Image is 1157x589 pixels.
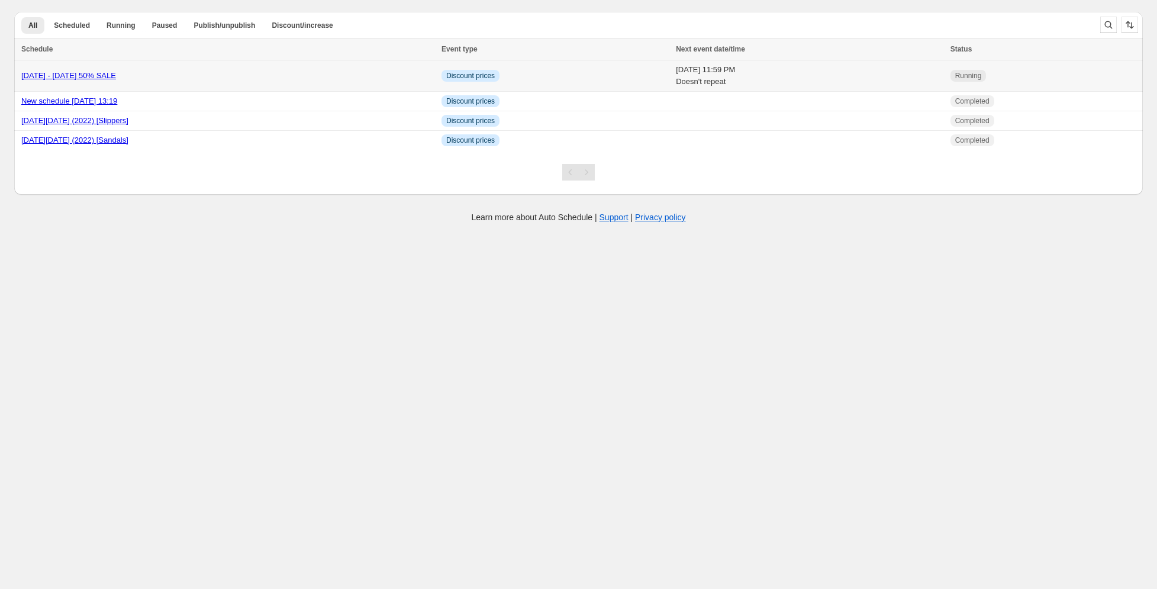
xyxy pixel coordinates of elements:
[955,136,990,145] span: Completed
[54,21,90,30] span: Scheduled
[446,136,495,145] span: Discount prices
[446,71,495,81] span: Discount prices
[107,21,136,30] span: Running
[21,45,53,53] span: Schedule
[21,71,116,80] a: [DATE] - [DATE] 50% SALE
[955,96,990,106] span: Completed
[950,45,972,53] span: Status
[441,45,478,53] span: Event type
[562,164,595,181] nav: Pagination
[672,60,946,92] td: [DATE] 11:59 PM Doesn't repeat
[676,45,745,53] span: Next event date/time
[955,71,982,81] span: Running
[635,213,686,222] a: Privacy policy
[272,21,333,30] span: Discount/increase
[1121,17,1138,33] button: Sort the results
[194,21,255,30] span: Publish/unpublish
[152,21,178,30] span: Paused
[21,136,128,144] a: [DATE][DATE] (2022) [Sandals]
[955,116,990,125] span: Completed
[600,213,629,222] a: Support
[446,116,495,125] span: Discount prices
[471,211,685,223] p: Learn more about Auto Schedule | |
[21,116,128,125] a: [DATE][DATE] (2022) [Slippers]
[1100,17,1117,33] button: Search and filter results
[21,96,117,105] a: New schedule [DATE] 13:19
[28,21,37,30] span: All
[446,96,495,106] span: Discount prices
